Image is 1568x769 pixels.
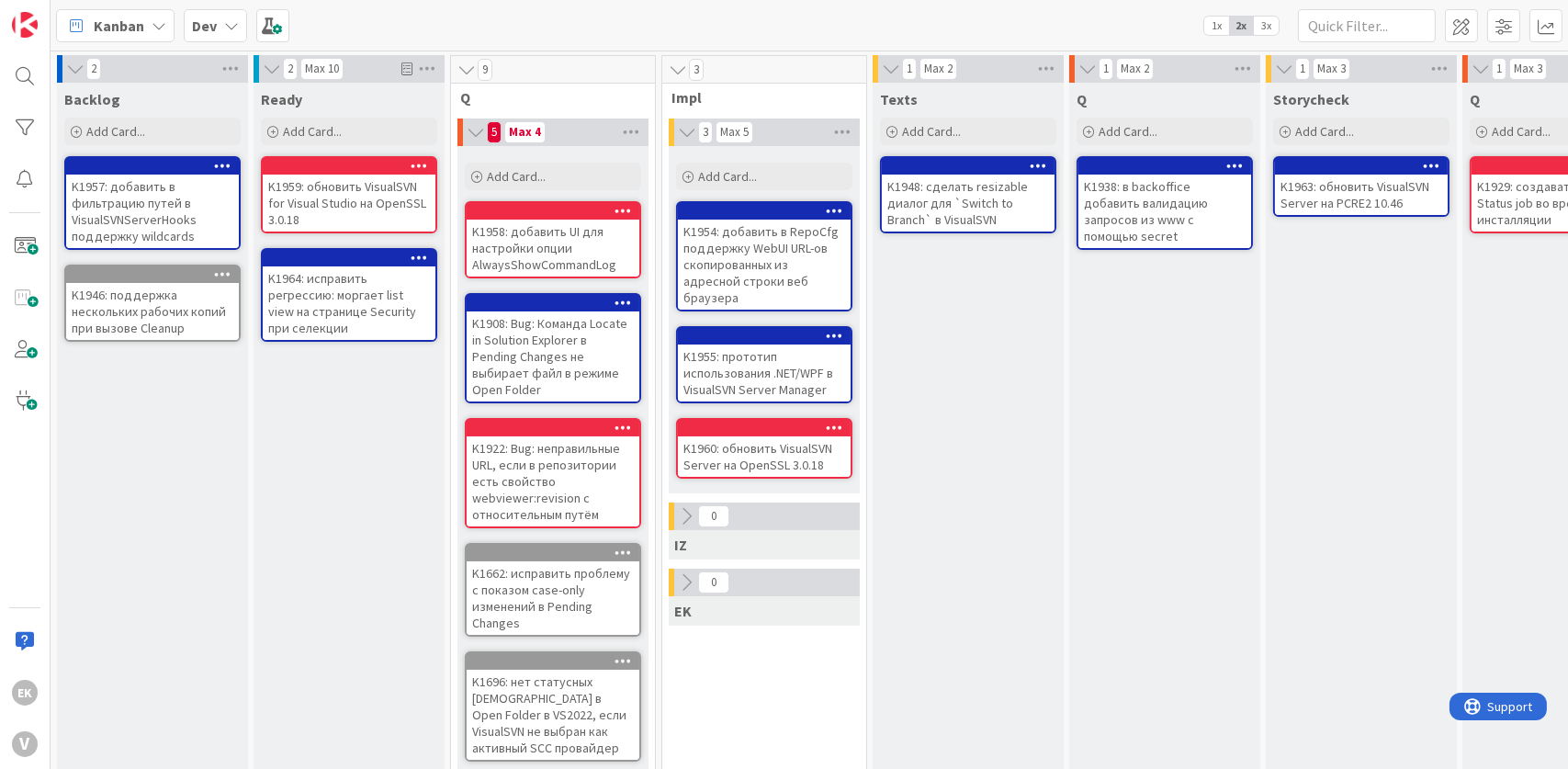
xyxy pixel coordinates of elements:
[902,123,961,140] span: Add Card...
[263,175,435,232] div: K1959: обновить VisualSVN for Visual Studio на OpenSSL 3.0.18
[467,436,639,526] div: K1922: Bug: неправильные URL, если в репозитории есть свойство webviewer:revision с относительным...
[1078,158,1251,248] div: K1938: в backoffice добавить валидацию запросов из www с помощью secret
[924,64,953,74] div: Max 2
[487,121,502,143] span: 5
[674,602,692,620] span: EK
[678,203,851,310] div: K1954: добавить в RepoCfg поддержку WebUI URL-ов скопированных из адресной строки веб браузера
[66,175,239,248] div: K1957: добавить в фильтрацию путей в VisualSVNServerHooks поддержку wildcards
[12,731,38,757] div: V
[698,121,713,143] span: 3
[1514,64,1542,74] div: Max 3
[283,123,342,140] span: Add Card...
[1317,64,1346,74] div: Max 3
[1298,9,1436,42] input: Quick Filter...
[1295,58,1310,80] span: 1
[467,220,639,277] div: K1958: добавить UI для настройки опции AlwaysShowCommandLog
[467,561,639,635] div: K1662: исправить проблему с показом case-only изменений в Pending Changes
[39,3,84,25] span: Support
[1254,17,1279,35] span: 3x
[12,12,38,38] img: Visit kanbanzone.com
[720,128,749,137] div: Max 5
[674,536,687,554] span: IZ
[882,158,1055,232] div: K1948: сделать resizable диалог для `Switch to Branch` в VisualSVN
[678,436,851,477] div: K1960: обновить VisualSVN Server на OpenSSL 3.0.18
[1295,123,1354,140] span: Add Card...
[882,175,1055,232] div: K1948: сделать resizable диалог для `Switch to Branch` в VisualSVN
[263,250,435,340] div: K1964: исправить регрессию: моргает list view на странице Security при селекции
[678,345,851,401] div: K1955: прототип использования .NET/WPF в VisualSVN Server Manager
[467,311,639,401] div: K1908: Bug: Команда Locate in Solution Explorer в Pending Changes не выбирает файл в режиме Open ...
[1492,58,1506,80] span: 1
[698,168,757,185] span: Add Card...
[467,653,639,760] div: K1696: нет статусных [DEMOGRAPHIC_DATA] в Open Folder в VS2022, если VisualSVN не выбран как акти...
[678,328,851,401] div: K1955: прототип использования .NET/WPF в VisualSVN Server Manager
[66,266,239,340] div: K1946: поддержка нескольких рабочих копий при вызове Cleanup
[64,90,120,108] span: Backlog
[671,88,843,107] span: Impl
[467,203,639,277] div: K1958: добавить UI для настройки опции AlwaysShowCommandLog
[1470,90,1480,108] span: Q
[66,158,239,248] div: K1957: добавить в фильтрацию путей в VisualSVNServerHooks поддержку wildcards
[1099,123,1157,140] span: Add Card...
[1229,17,1254,35] span: 2x
[678,420,851,477] div: K1960: обновить VisualSVN Server на OpenSSL 3.0.18
[12,680,38,706] div: EK
[467,545,639,635] div: K1662: исправить проблему с показом case-only изменений в Pending Changes
[467,295,639,401] div: K1908: Bug: Команда Locate in Solution Explorer в Pending Changes не выбирает файл в режиме Open ...
[698,571,729,594] span: 0
[94,15,144,37] span: Kanban
[689,59,704,81] span: 3
[1273,90,1349,108] span: Storycheck
[1099,58,1113,80] span: 1
[698,505,729,527] span: 0
[305,64,339,74] div: Max 10
[880,90,918,108] span: Texts
[1275,158,1448,215] div: K1963: обновить VisualSVN Server на PCRE2 10.46
[678,220,851,310] div: K1954: добавить в RepoCfg поддержку WebUI URL-ов скопированных из адресной строки веб браузера
[467,670,639,760] div: K1696: нет статусных [DEMOGRAPHIC_DATA] в Open Folder в VS2022, если VisualSVN не выбран как акти...
[478,59,492,81] span: 9
[192,17,217,35] b: Dev
[261,90,302,108] span: Ready
[283,58,298,80] span: 2
[86,123,145,140] span: Add Card...
[509,128,541,137] div: Max 4
[460,88,632,107] span: Q
[1078,175,1251,248] div: K1938: в backoffice добавить валидацию запросов из www с помощью secret
[66,283,239,340] div: K1946: поддержка нескольких рабочих копий при вызове Cleanup
[263,158,435,232] div: K1959: обновить VisualSVN for Visual Studio на OpenSSL 3.0.18
[902,58,917,80] span: 1
[1077,90,1087,108] span: Q
[263,266,435,340] div: K1964: исправить регрессию: моргает list view на странице Security при селекции
[487,168,546,185] span: Add Card...
[1204,17,1229,35] span: 1x
[1121,64,1149,74] div: Max 2
[1492,123,1551,140] span: Add Card...
[86,58,101,80] span: 2
[1275,175,1448,215] div: K1963: обновить VisualSVN Server на PCRE2 10.46
[467,420,639,526] div: K1922: Bug: неправильные URL, если в репозитории есть свойство webviewer:revision с относительным...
